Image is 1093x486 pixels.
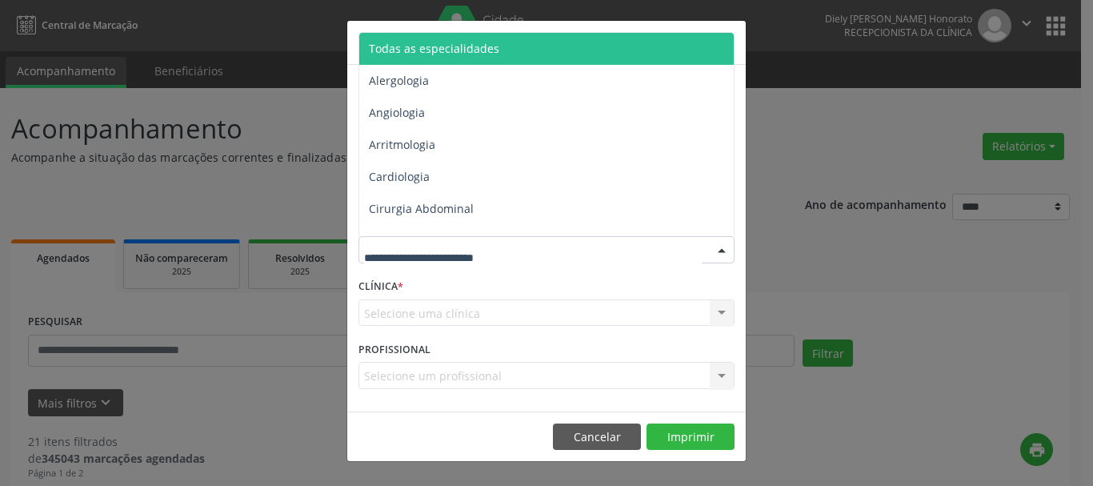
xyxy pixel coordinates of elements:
label: PROFISSIONAL [358,337,430,362]
span: Cirurgia Bariatrica [369,233,467,248]
h5: Relatório de agendamentos [358,32,542,53]
span: Angiologia [369,105,425,120]
span: Cirurgia Abdominal [369,201,474,216]
button: Close [714,21,746,60]
span: Cardiologia [369,169,430,184]
span: Todas as especialidades [369,41,499,56]
button: Cancelar [553,424,641,451]
button: Imprimir [647,424,735,451]
span: Arritmologia [369,137,435,152]
span: Alergologia [369,73,429,88]
label: CLÍNICA [358,275,403,299]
